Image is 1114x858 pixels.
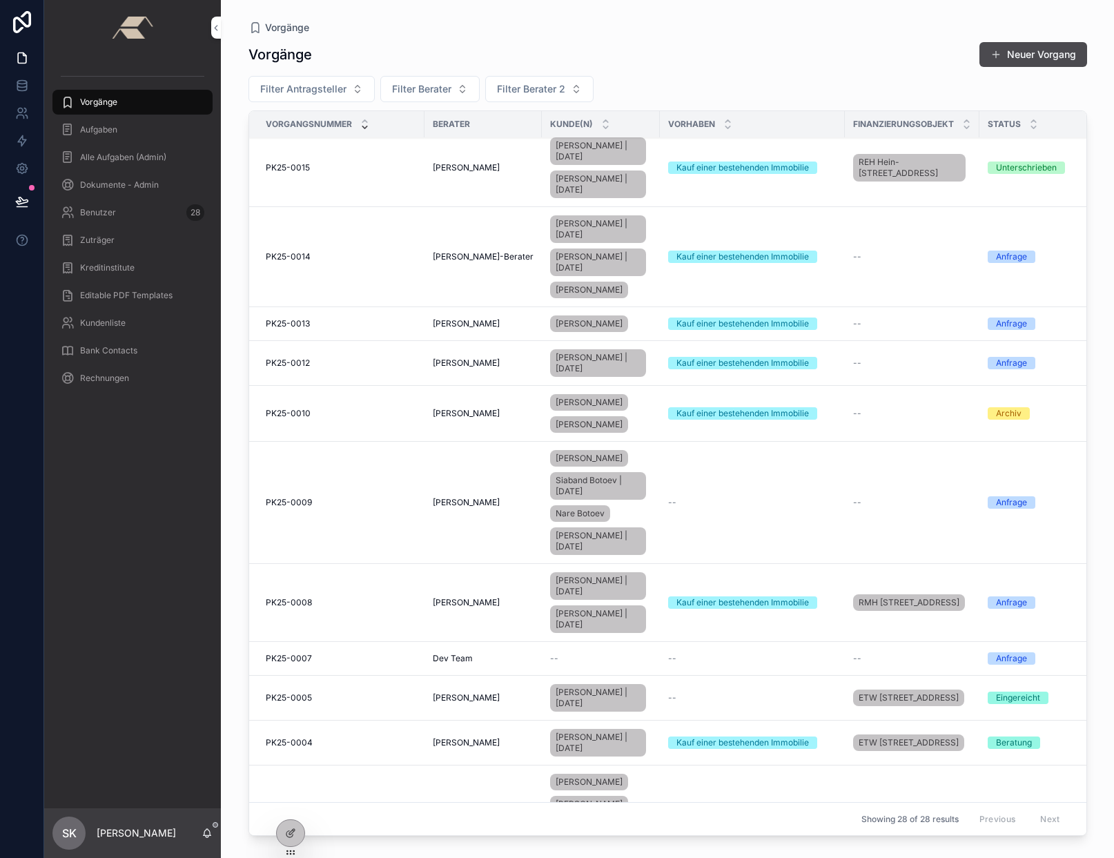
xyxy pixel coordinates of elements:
span: PK25-0007 [266,653,312,664]
a: Bank Contacts [52,338,213,363]
a: [PERSON_NAME] [550,416,628,433]
a: PK25-0008 [266,597,416,608]
span: Filter Berater 2 [497,82,565,96]
a: Kauf einer bestehenden Immobilie [668,251,837,263]
a: Dokumente - Admin [52,173,213,197]
span: Vorgänge [80,97,117,108]
span: [PERSON_NAME] | [DATE] [556,352,641,374]
a: PK25-0012 [266,358,416,369]
span: [PERSON_NAME] | [DATE] [556,575,641,597]
a: [PERSON_NAME] [550,450,628,467]
a: [PERSON_NAME] | [DATE] [550,349,646,377]
a: Nare Botoev [550,505,610,522]
a: -- [853,497,971,508]
a: -- [853,251,971,262]
a: [PERSON_NAME] [433,408,534,419]
span: Filter Antragsteller [260,82,346,96]
a: [PERSON_NAME] [433,358,534,369]
div: scrollable content [44,55,221,409]
a: -- [853,318,971,329]
div: Archiv [996,407,1022,420]
a: [PERSON_NAME] | [DATE] [550,137,646,165]
span: [PERSON_NAME] [556,419,623,430]
a: Neuer Vorgang [979,42,1087,67]
a: ETW [STREET_ADDRESS] [853,734,964,751]
span: Dev Team [433,653,473,664]
a: Kauf einer bestehenden Immobilie [668,162,837,174]
span: -- [550,653,558,664]
span: ETW [STREET_ADDRESS] [859,737,959,748]
a: RMH [STREET_ADDRESS] [853,594,965,611]
span: -- [853,497,861,508]
a: [PERSON_NAME] | [DATE] [550,605,646,633]
span: -- [853,408,861,419]
span: [PERSON_NAME] [556,799,623,810]
a: ETW [STREET_ADDRESS] [853,690,964,706]
button: Select Button [380,76,480,102]
div: 28 [186,204,204,221]
a: Rechnungen [52,366,213,391]
a: Kauf einer bestehenden Immobilie [668,596,837,609]
a: -- [550,653,652,664]
a: PK25-0007 [266,653,416,664]
a: [PERSON_NAME] [433,497,534,508]
span: Alle Aufgaben (Admin) [80,152,166,163]
img: App logo [112,17,153,39]
a: [PERSON_NAME] | [DATE] [550,170,646,198]
span: Siaband Botoev | [DATE] [556,475,641,497]
span: REH Hein-[STREET_ADDRESS] [859,157,960,179]
a: [PERSON_NAME] | [DATE] [550,684,646,712]
span: PK25-0014 [266,251,311,262]
span: -- [853,653,861,664]
span: [PERSON_NAME] | [DATE] [556,732,641,754]
span: PK25-0010 [266,408,311,419]
div: Kauf einer bestehenden Immobilie [676,737,809,749]
a: Anfrage [988,496,1111,509]
a: [PERSON_NAME] [550,796,628,812]
span: [PERSON_NAME] [433,737,500,748]
a: PK25-0015 [266,162,416,173]
span: Aufgaben [80,124,117,135]
span: -- [853,251,861,262]
a: Anfrage [988,596,1111,609]
a: Kauf einer bestehenden Immobilie [668,357,837,369]
div: Kauf einer bestehenden Immobilie [676,407,809,420]
a: [PERSON_NAME] | [DATE] [550,681,652,714]
span: [PERSON_NAME] | [DATE] [556,218,641,240]
a: [PERSON_NAME] | [DATE] [550,248,646,276]
span: Status [988,119,1021,130]
a: [PERSON_NAME] | [DATE] [550,572,646,600]
span: Vorgangsnummer [266,119,352,130]
a: -- [668,692,837,703]
span: [PERSON_NAME] [433,597,500,608]
span: -- [668,653,676,664]
a: Kreditinstitute [52,255,213,280]
span: [PERSON_NAME] [556,777,623,788]
a: Vorgänge [248,21,309,35]
span: [PERSON_NAME] [433,318,500,329]
a: Benutzer28 [52,200,213,225]
a: PK25-0013 [266,318,416,329]
a: [PERSON_NAME] | [DATE] [550,729,646,757]
span: [PERSON_NAME] | [DATE] [556,608,641,630]
p: [PERSON_NAME] [97,826,176,840]
a: -- [853,653,971,664]
span: Filter Berater [392,82,451,96]
a: RMH [STREET_ADDRESS] [853,592,971,614]
a: PK25-0004 [266,737,416,748]
span: Editable PDF Templates [80,290,173,301]
a: Kauf einer bestehenden Immobilie [668,407,837,420]
span: Zuträger [80,235,115,246]
a: PK25-0005 [266,692,416,703]
a: -- [853,358,971,369]
div: Kauf einer bestehenden Immobilie [676,596,809,609]
a: [PERSON_NAME] | [DATE] [550,347,652,380]
a: Zuträger [52,228,213,253]
a: Dev Team [433,653,534,664]
a: [PERSON_NAME] | [DATE] [550,215,646,243]
span: -- [853,318,861,329]
span: [PERSON_NAME] | [DATE] [556,687,641,709]
span: PK25-0009 [266,497,312,508]
a: -- [853,408,971,419]
a: Archiv [988,407,1111,420]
